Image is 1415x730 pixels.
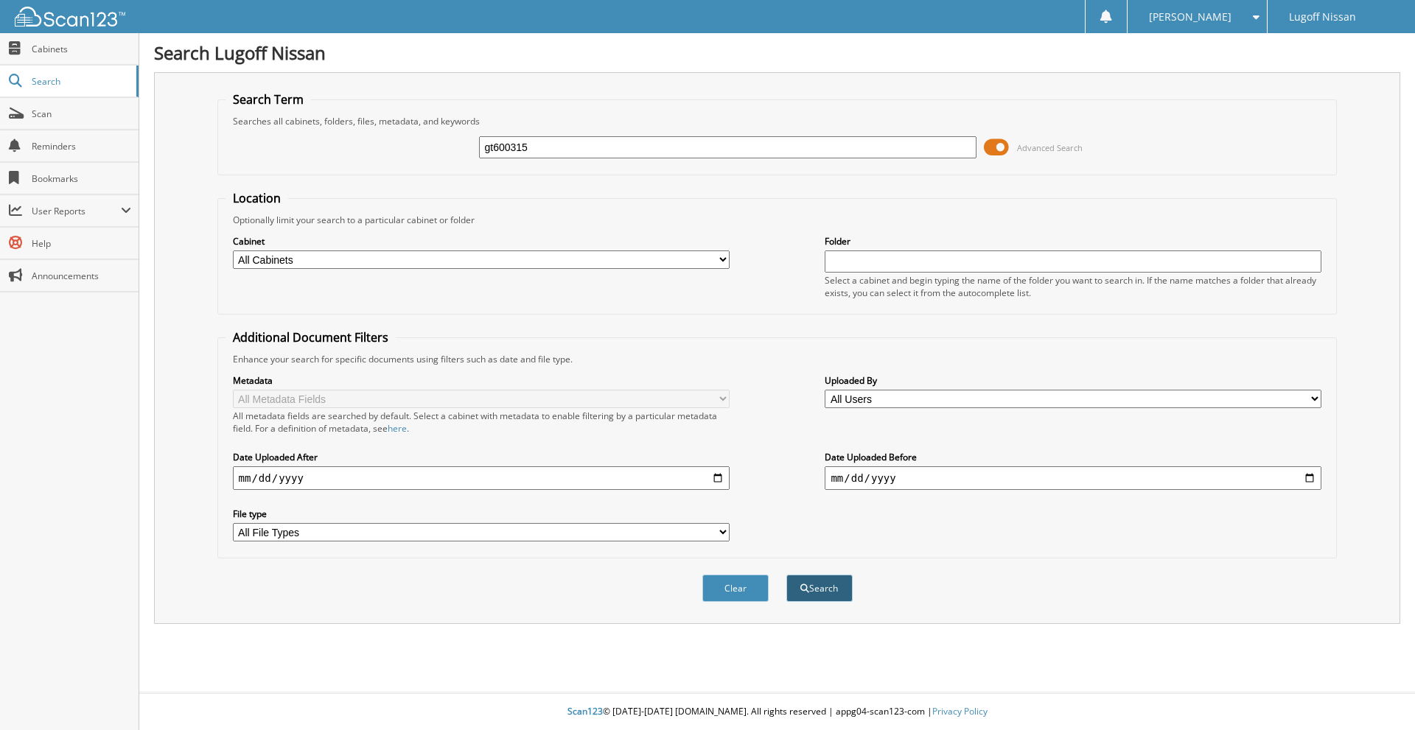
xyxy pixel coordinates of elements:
label: Folder [825,235,1321,248]
div: Enhance your search for specific documents using filters such as date and file type. [226,353,1330,365]
legend: Search Term [226,91,311,108]
input: end [825,466,1321,490]
a: Privacy Policy [932,705,988,717]
iframe: Chat Widget [1341,659,1415,730]
div: All metadata fields are searched by default. Select a cabinet with metadata to enable filtering b... [233,410,730,435]
div: Select a cabinet and begin typing the name of the folder you want to search in. If the name match... [825,274,1321,299]
label: Cabinet [233,235,730,248]
span: [PERSON_NAME] [1149,13,1231,21]
label: File type [233,508,730,520]
span: Announcements [32,270,131,282]
legend: Additional Document Filters [226,329,396,345]
span: Lugoff Nissan [1289,13,1356,21]
img: scan123-logo-white.svg [15,7,125,27]
legend: Location [226,190,288,206]
span: Bookmarks [32,172,131,185]
h1: Search Lugoff Nissan [154,41,1400,65]
button: Clear [702,575,769,602]
label: Date Uploaded After [233,451,730,463]
a: here [388,422,407,435]
span: Scan [32,108,131,120]
label: Uploaded By [825,374,1321,387]
label: Date Uploaded Before [825,451,1321,463]
span: Scan123 [567,705,603,717]
div: Optionally limit your search to a particular cabinet or folder [226,214,1330,226]
span: Advanced Search [1017,142,1083,153]
span: User Reports [32,205,121,217]
div: Searches all cabinets, folders, files, metadata, and keywords [226,115,1330,127]
span: Help [32,237,131,250]
input: start [233,466,730,490]
span: Search [32,75,129,88]
button: Search [786,575,853,602]
span: Reminders [32,140,131,152]
div: © [DATE]-[DATE] [DOMAIN_NAME]. All rights reserved | appg04-scan123-com | [139,694,1415,730]
label: Metadata [233,374,730,387]
span: Cabinets [32,43,131,55]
